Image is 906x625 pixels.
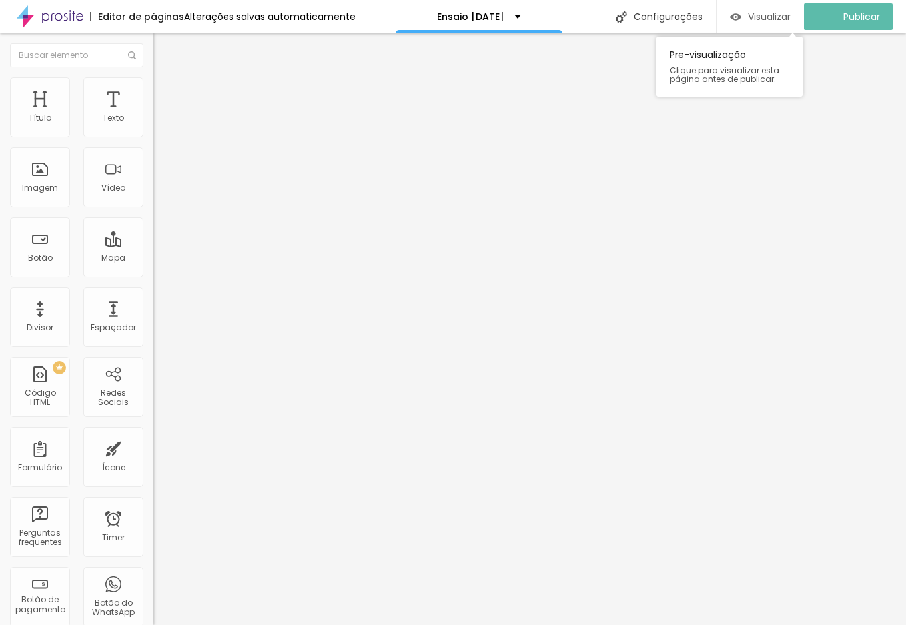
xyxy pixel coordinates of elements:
[90,12,184,21] div: Editor de páginas
[128,51,136,59] img: Icone
[91,323,136,332] div: Espaçador
[18,463,62,472] div: Formulário
[87,388,139,408] div: Redes Sociais
[843,11,880,22] span: Publicar
[437,12,504,21] p: Ensaio [DATE]
[730,11,741,23] img: view-1.svg
[22,183,58,193] div: Imagem
[102,533,125,542] div: Timer
[804,3,893,30] button: Publicar
[29,113,51,123] div: Título
[748,11,791,22] span: Visualizar
[13,595,66,614] div: Botão de pagamento
[13,528,66,548] div: Perguntas frequentes
[670,66,789,83] span: Clique para visualizar esta página antes de publicar.
[616,11,627,23] img: Icone
[28,253,53,263] div: Botão
[717,3,804,30] button: Visualizar
[102,463,125,472] div: Ícone
[27,323,53,332] div: Divisor
[101,253,125,263] div: Mapa
[13,388,66,408] div: Código HTML
[10,43,143,67] input: Buscar elemento
[103,113,124,123] div: Texto
[184,12,356,21] div: Alterações salvas automaticamente
[101,183,125,193] div: Vídeo
[656,37,803,97] div: Pre-visualização
[87,598,139,618] div: Botão do WhatsApp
